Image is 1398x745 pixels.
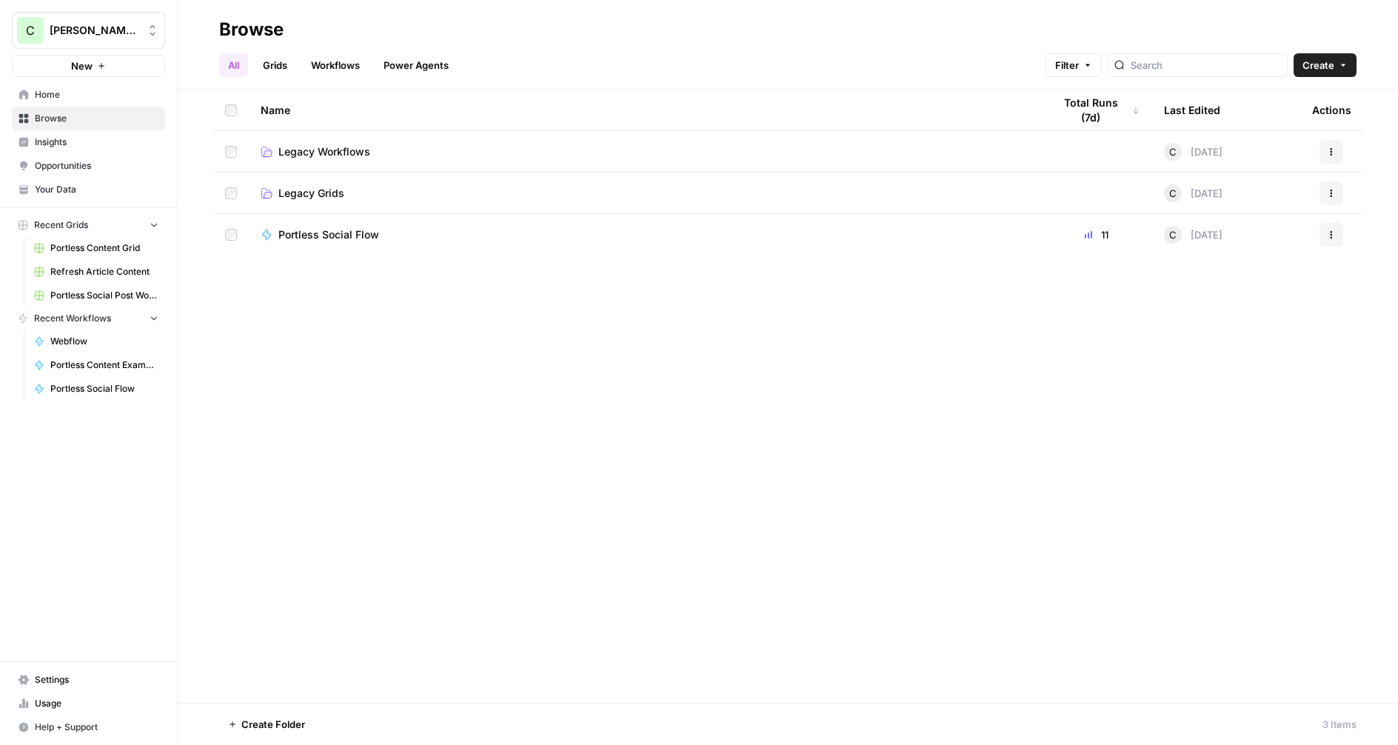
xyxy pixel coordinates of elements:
span: Opportunities [35,159,158,173]
div: [DATE] [1164,226,1223,244]
div: Total Runs (7d) [1053,90,1140,130]
a: Portless Social Post Workflow [27,284,165,307]
button: Create Folder [219,712,314,736]
span: New [71,59,93,73]
span: Refresh Article Content [50,265,158,278]
button: Workspace: Chris's Workspace [12,12,165,49]
span: C [1169,144,1177,159]
button: Create [1294,53,1357,77]
a: Insights [12,130,165,154]
span: Recent Grids [34,218,88,232]
span: Legacy Grids [278,186,344,201]
span: Recent Workflows [34,312,111,325]
span: Create Folder [241,717,305,732]
button: New [12,55,165,77]
div: 11 [1053,227,1140,242]
a: Refresh Article Content [27,260,165,284]
a: Webflow [27,330,165,353]
span: Home [35,88,158,101]
span: Portless Social Flow [278,227,379,242]
a: Portless Content Grid [27,236,165,260]
span: Webflow [50,335,158,348]
a: Grids [254,53,296,77]
span: C [1169,186,1177,201]
button: Filter [1046,53,1102,77]
span: Create [1302,58,1334,73]
span: Browse [35,112,158,125]
a: Usage [12,692,165,715]
div: Actions [1312,90,1351,130]
a: Portless Social Flow [27,377,165,401]
span: Legacy Workflows [278,144,370,159]
a: Workflows [302,53,369,77]
a: Legacy Grids [261,186,1029,201]
span: C [26,21,35,39]
span: C [1169,227,1177,242]
span: Portless Content Example Flow [50,358,158,372]
span: Filter [1055,58,1079,73]
span: Your Data [35,183,158,196]
span: Settings [35,673,158,686]
button: Recent Workflows [12,307,165,330]
a: Legacy Workflows [261,144,1029,159]
span: Portless Social Post Workflow [50,289,158,302]
a: Portless Social Flow [261,227,1029,242]
div: Browse [219,18,284,41]
a: Opportunities [12,154,165,178]
div: Last Edited [1164,90,1220,130]
div: Name [261,90,1029,130]
a: Home [12,83,165,107]
a: Browse [12,107,165,130]
button: Help + Support [12,715,165,739]
a: Your Data [12,178,165,201]
span: [PERSON_NAME]'s Workspace [50,23,139,38]
span: Portless Content Grid [50,241,158,255]
span: Insights [35,136,158,149]
a: Portless Content Example Flow [27,353,165,377]
button: Recent Grids [12,214,165,236]
span: Portless Social Flow [50,382,158,395]
div: 3 Items [1322,717,1357,732]
a: Power Agents [375,53,458,77]
span: Usage [35,697,158,710]
input: Search [1131,58,1281,73]
a: Settings [12,668,165,692]
div: [DATE] [1164,184,1223,202]
a: All [219,53,248,77]
div: [DATE] [1164,143,1223,161]
span: Help + Support [35,721,158,734]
